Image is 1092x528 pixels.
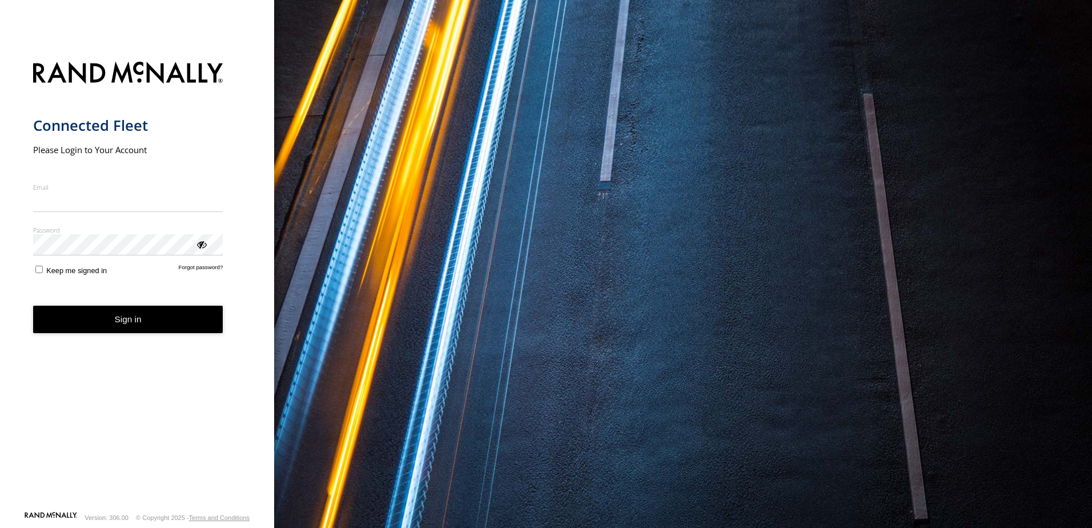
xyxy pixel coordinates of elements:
[33,55,242,511] form: main
[46,266,107,275] span: Keep me signed in
[33,59,223,89] img: Rand McNally
[195,238,207,250] div: ViewPassword
[189,514,250,521] a: Terms and Conditions
[33,116,223,135] h1: Connected Fleet
[85,514,129,521] div: Version: 306.00
[33,226,223,234] label: Password
[33,144,223,155] h2: Please Login to Your Account
[25,512,77,523] a: Visit our Website
[35,266,43,273] input: Keep me signed in
[33,306,223,334] button: Sign in
[33,183,223,191] label: Email
[179,264,223,275] a: Forgot password?
[136,514,250,521] div: © Copyright 2025 -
